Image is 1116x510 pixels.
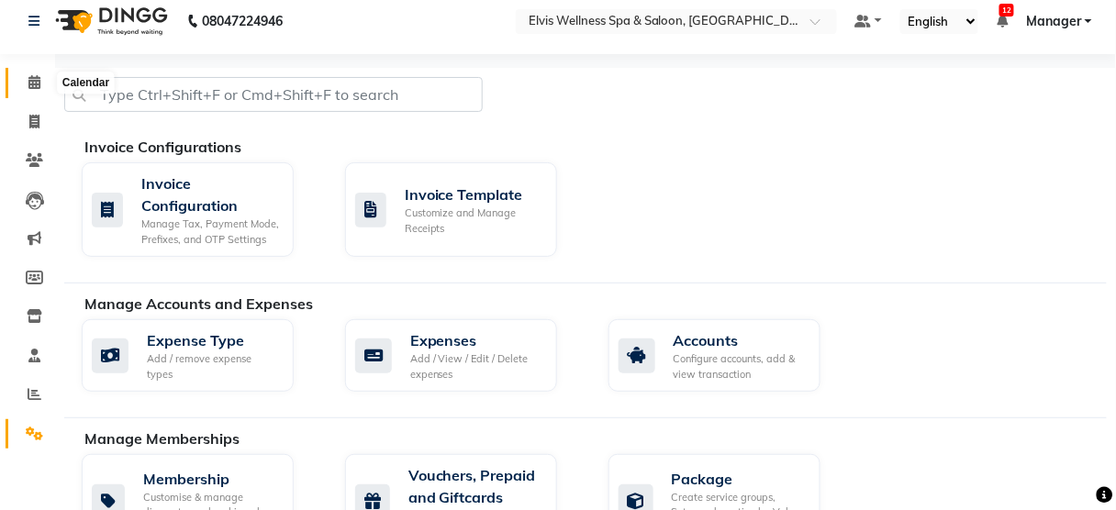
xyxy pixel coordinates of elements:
[141,172,279,216] div: Invoice Configuration
[82,162,318,257] a: Invoice ConfigurationManage Tax, Payment Mode, Prefixes, and OTP Settings
[1026,12,1081,31] span: Manager
[674,351,806,382] div: Configure accounts, add & view transaction
[82,319,318,392] a: Expense TypeAdd / remove expense types
[143,468,279,490] div: Membership
[408,464,542,508] div: Vouchers, Prepaid and Giftcards
[410,329,542,351] div: Expenses
[410,351,542,382] div: Add / View / Edit / Delete expenses
[147,329,279,351] div: Expense Type
[674,329,806,351] div: Accounts
[64,77,483,112] input: Type Ctrl+Shift+F or Cmd+Shift+F to search
[672,468,806,490] div: Package
[141,216,279,247] div: Manage Tax, Payment Mode, Prefixes, and OTP Settings
[997,13,1008,29] a: 12
[999,4,1014,17] span: 12
[58,72,114,94] div: Calendar
[147,351,279,382] div: Add / remove expense types
[345,162,581,257] a: Invoice TemplateCustomize and Manage Receipts
[608,319,844,392] a: AccountsConfigure accounts, add & view transaction
[345,319,581,392] a: ExpensesAdd / View / Edit / Delete expenses
[405,205,542,236] div: Customize and Manage Receipts
[405,183,542,205] div: Invoice Template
